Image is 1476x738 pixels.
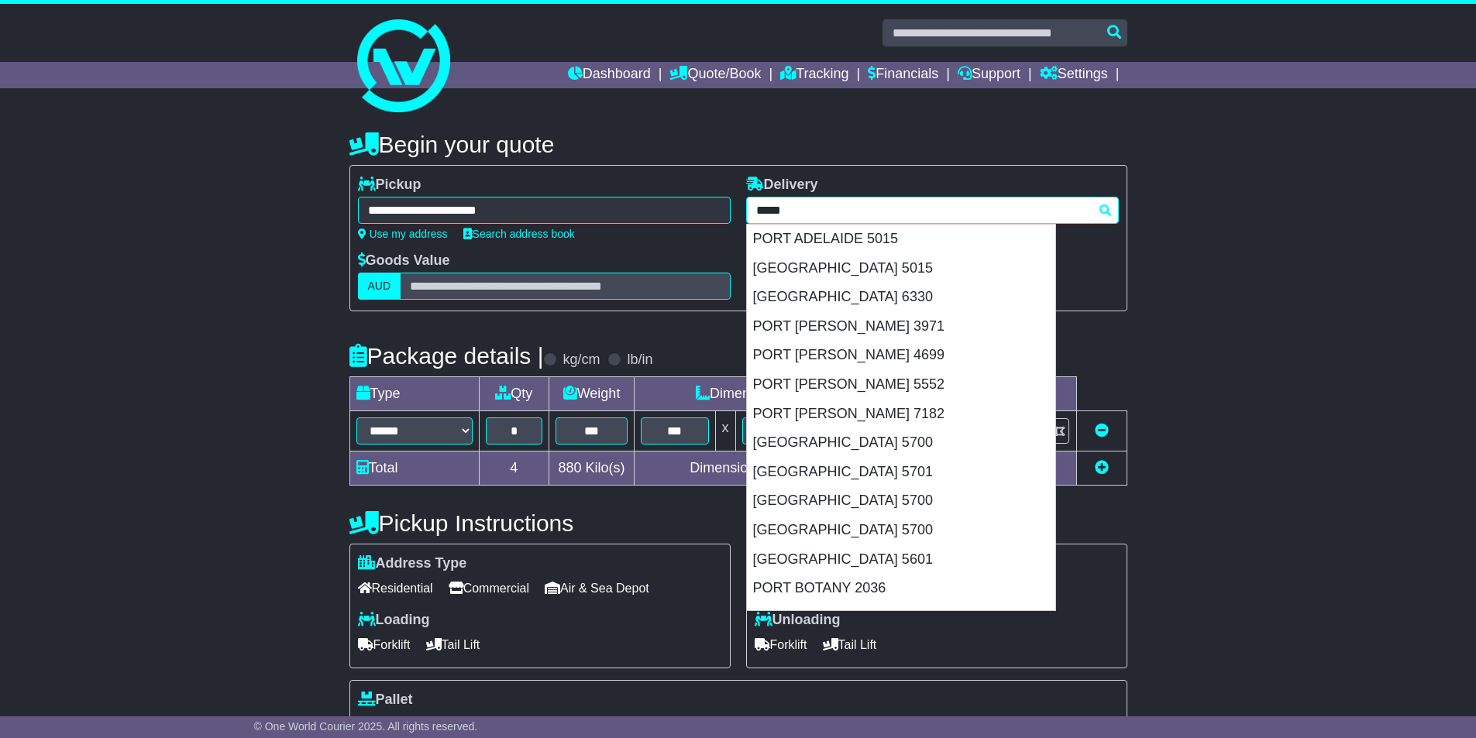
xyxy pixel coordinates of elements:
span: Forklift [755,633,807,657]
label: Delivery [746,177,818,194]
div: [GEOGRAPHIC_DATA] 6330 [747,283,1055,312]
a: Support [958,62,1020,88]
label: Loading [358,612,430,629]
td: x [715,411,735,451]
div: PORT ADELAIDE 5015 [747,225,1055,254]
div: [GEOGRAPHIC_DATA] 5700 [747,428,1055,458]
div: [GEOGRAPHIC_DATA] 5015 [747,254,1055,283]
span: Commercial [449,576,529,600]
span: Tail Lift [426,633,480,657]
a: Add new item [1095,460,1109,475]
label: lb/in [627,352,652,369]
td: Weight [549,377,635,411]
td: Dimensions in Centimetre(s) [635,451,917,486]
div: [GEOGRAPHIC_DATA] 5701 [747,458,1055,487]
div: [GEOGRAPHIC_DATA] 5700 [747,516,1055,545]
a: Use my address [358,228,448,240]
td: Kilo(s) [549,451,635,486]
a: Settings [1040,62,1108,88]
td: Qty [479,377,549,411]
span: Tail Lift [823,633,877,657]
span: Air & Sea Depot [545,576,649,600]
div: PORT [PERSON_NAME] 5552 [747,370,1055,400]
td: Total [349,451,479,486]
td: Type [349,377,479,411]
a: Tracking [780,62,848,88]
span: Non Stackable [440,712,533,736]
h4: Pickup Instructions [349,510,731,536]
label: Goods Value [358,252,450,269]
div: [GEOGRAPHIC_DATA] 5601 [747,545,1055,575]
a: Quote/Book [669,62,761,88]
div: PORT [PERSON_NAME] 3971 [747,312,1055,342]
span: © One World Courier 2025. All rights reserved. [254,720,478,733]
label: Pallet [358,692,413,709]
label: AUD [358,273,401,300]
label: Unloading [755,612,841,629]
div: PORT [PERSON_NAME] 7182 [747,400,1055,429]
span: Stackable [358,712,425,736]
a: Dashboard [568,62,651,88]
div: PORT [PERSON_NAME] 5522 [747,603,1055,633]
div: [GEOGRAPHIC_DATA] 5700 [747,486,1055,516]
a: Search address book [463,228,575,240]
div: PORT [PERSON_NAME] 4699 [747,341,1055,370]
td: Dimensions (L x W x H) [635,377,917,411]
h4: Begin your quote [349,132,1127,157]
span: Residential [358,576,433,600]
label: Address Type [358,555,467,572]
span: 880 [559,460,582,475]
a: Remove this item [1095,423,1109,438]
div: PORT BOTANY 2036 [747,574,1055,603]
span: Forklift [358,633,411,657]
h4: Package details | [349,343,544,369]
td: 4 [479,451,549,486]
label: kg/cm [563,352,600,369]
label: Pickup [358,177,421,194]
a: Financials [868,62,938,88]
